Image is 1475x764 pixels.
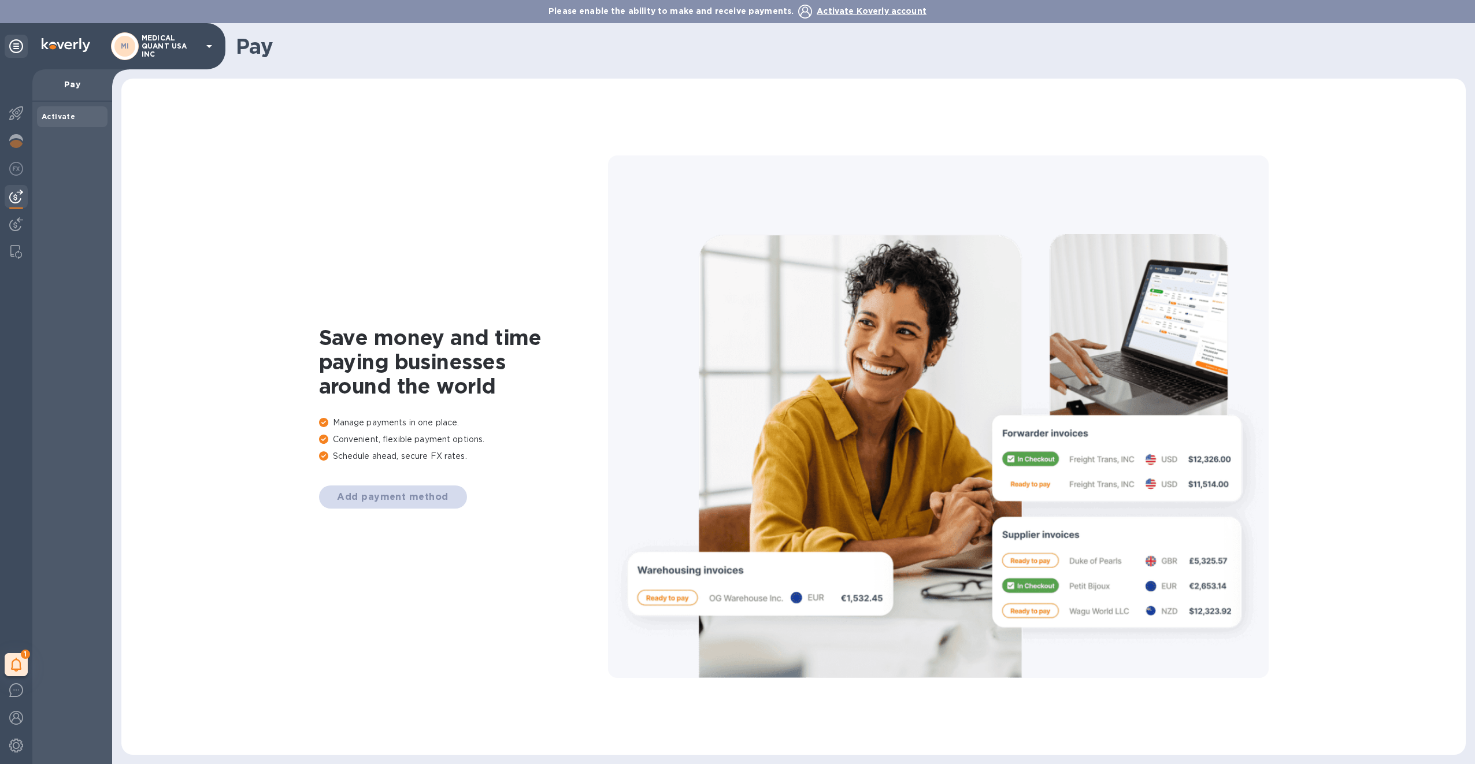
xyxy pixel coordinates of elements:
[319,325,608,398] h1: Save money and time paying businesses around the world
[319,417,608,429] p: Manage payments in one place.
[42,38,90,52] img: Logo
[21,650,30,659] span: 1
[817,6,926,16] span: Activate Koverly account
[42,79,103,90] p: Pay
[319,450,608,462] p: Schedule ahead, secure FX rates.
[142,34,199,58] p: MEDICAL QUANT USA INC
[5,35,28,58] div: Unpin categories
[121,42,129,50] b: MI
[319,433,608,446] p: Convenient, flexible payment options.
[9,162,23,176] img: Foreign exchange
[236,34,1457,58] h1: Pay
[42,112,75,121] b: Activate
[549,6,926,16] b: Please enable the ability to make and receive payments.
